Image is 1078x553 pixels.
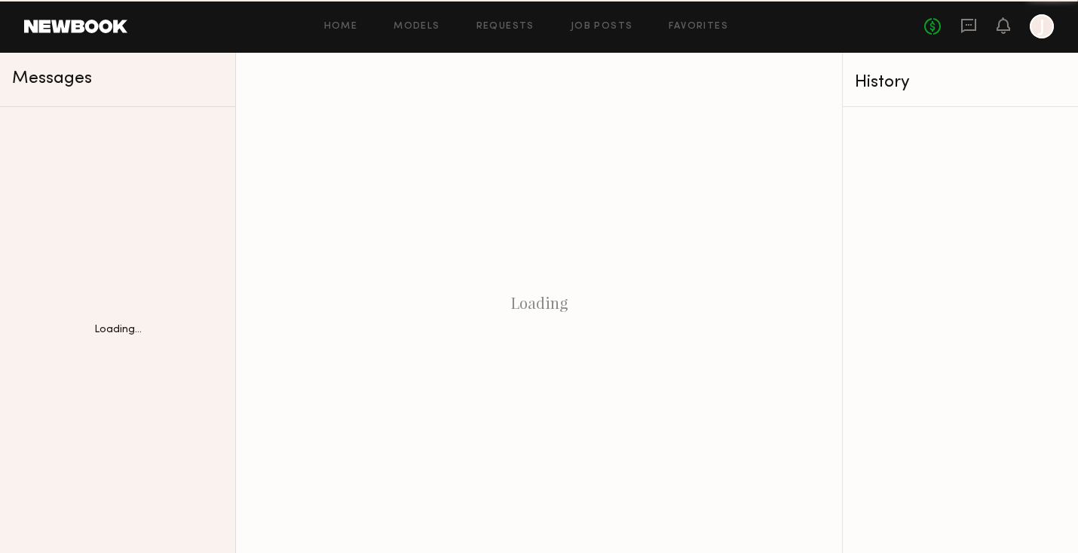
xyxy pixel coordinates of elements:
[394,22,439,32] a: Models
[94,325,142,335] div: Loading...
[855,74,1066,91] div: History
[236,53,842,553] div: Loading
[571,22,633,32] a: Job Posts
[12,70,92,87] span: Messages
[324,22,358,32] a: Home
[1030,14,1054,38] a: J
[476,22,534,32] a: Requests
[669,22,728,32] a: Favorites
